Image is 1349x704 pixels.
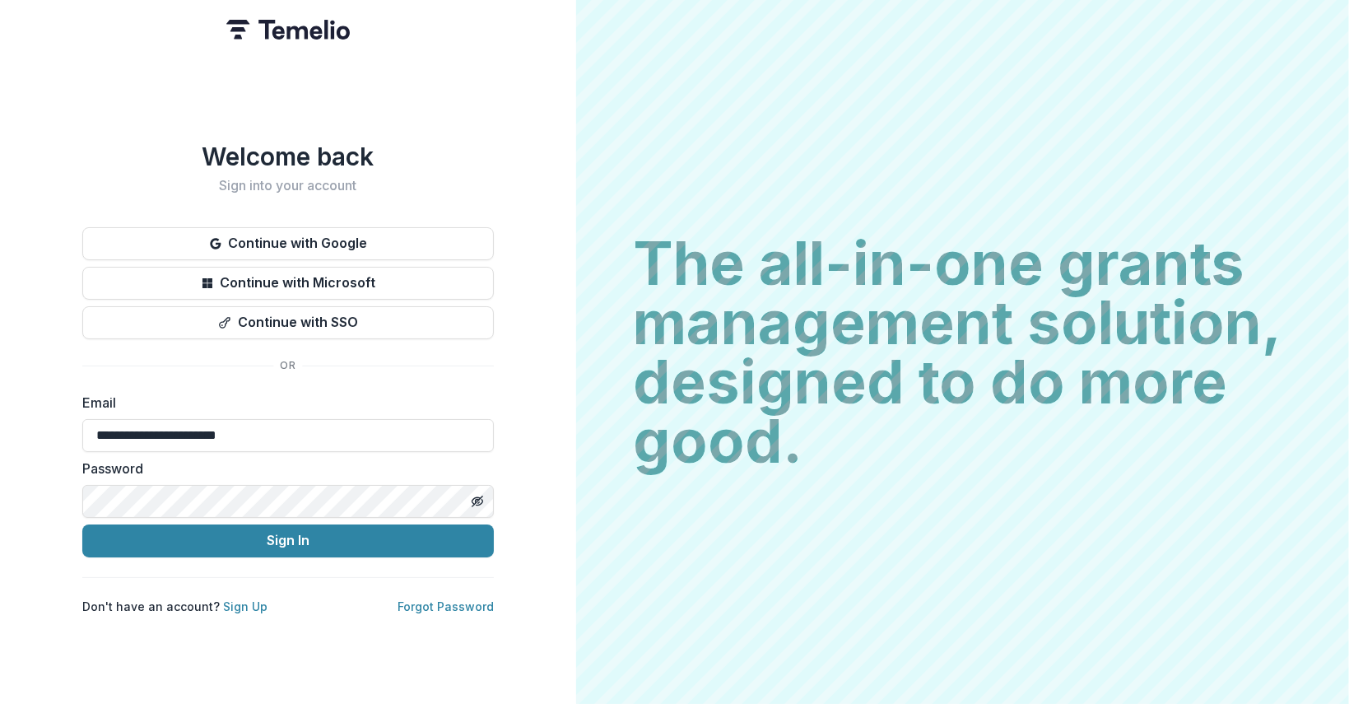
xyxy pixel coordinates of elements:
[82,306,494,339] button: Continue with SSO
[82,393,484,413] label: Email
[82,459,484,478] label: Password
[226,20,350,40] img: Temelio
[223,599,267,613] a: Sign Up
[464,488,491,515] button: Toggle password visibility
[398,599,494,613] a: Forgot Password
[82,525,494,557] button: Sign In
[82,227,494,260] button: Continue with Google
[82,267,494,300] button: Continue with Microsoft
[82,178,494,193] h2: Sign into your account
[82,142,494,171] h1: Welcome back
[82,598,267,615] p: Don't have an account?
